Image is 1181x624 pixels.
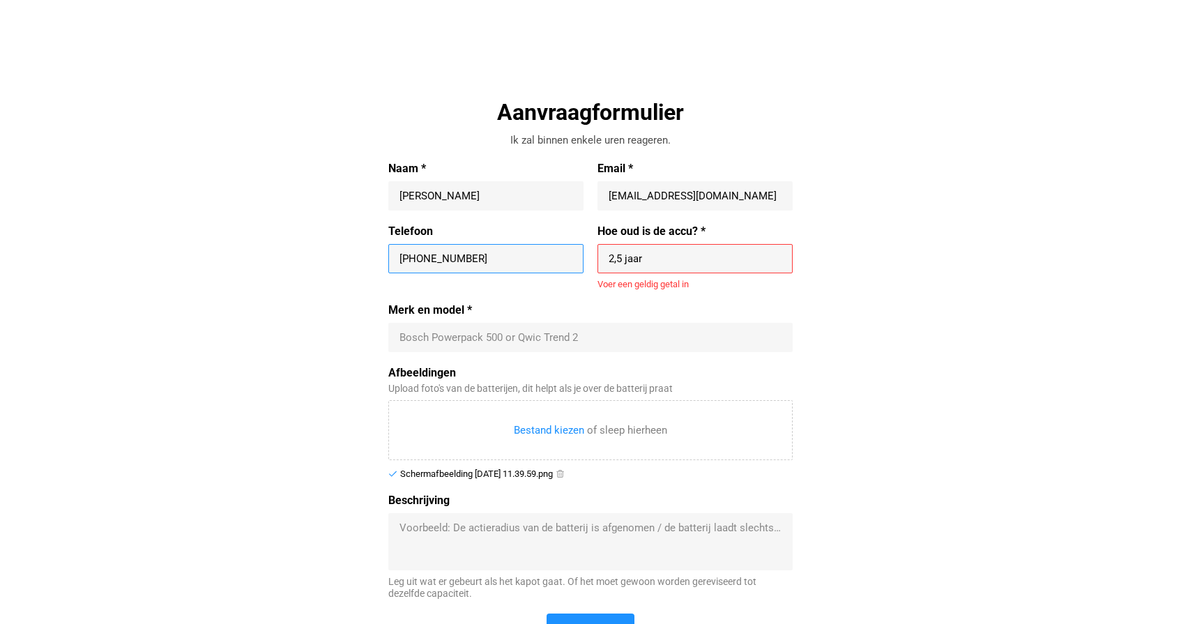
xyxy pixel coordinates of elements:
div: Scherm­afbeelding [DATE] 11.39.59.png [400,469,553,480]
label: Hoe oud is de accu? * [597,225,793,238]
label: Merk en model * [388,303,793,317]
input: Email * [609,189,782,203]
div: Voer een geldig getal in [597,279,793,290]
input: Merk en model * [399,330,782,344]
div: Upload foto's van de batterijen, dit helpt als je over de batterij praat [388,383,793,395]
label: Telefoon [388,225,584,238]
div: Aanvraagformulier [388,98,793,127]
input: Naam * [399,189,572,203]
div: Ik zal binnen enkele uren reageren. [388,133,793,148]
label: Naam * [388,162,584,176]
input: +31 647493275 [399,252,572,266]
label: Beschrijving [388,494,793,508]
div: Leg uit wat er gebeurt als het kapot gaat. Of het moet gewoon worden gereviseerd tot dezelfde cap... [388,576,793,600]
label: Email * [597,162,793,176]
label: Afbeeldingen [388,366,793,380]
